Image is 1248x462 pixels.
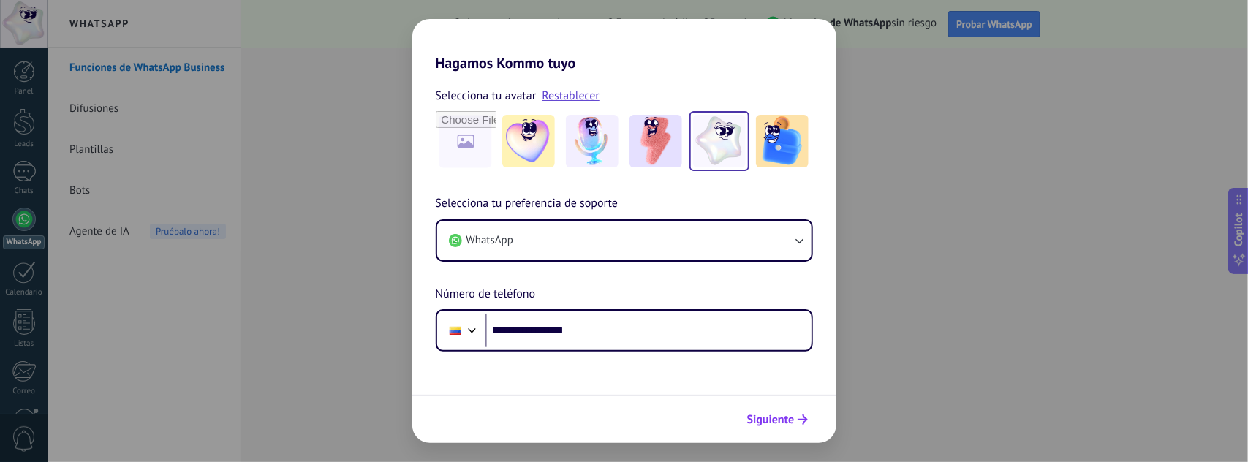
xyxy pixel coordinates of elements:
[436,194,619,213] span: Selecciona tu preferencia de soporte
[756,115,809,167] img: -5.jpeg
[436,285,536,304] span: Número de teléfono
[629,115,682,167] img: -3.jpeg
[442,315,469,346] div: Colombia: + 57
[412,19,836,72] h2: Hagamos Kommo tuyo
[436,86,537,105] span: Selecciona tu avatar
[466,233,513,248] span: WhatsApp
[741,407,814,432] button: Siguiente
[693,115,746,167] img: -4.jpeg
[566,115,619,167] img: -2.jpeg
[502,115,555,167] img: -1.jpeg
[747,414,795,425] span: Siguiente
[437,221,812,260] button: WhatsApp
[542,88,600,103] a: Restablecer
